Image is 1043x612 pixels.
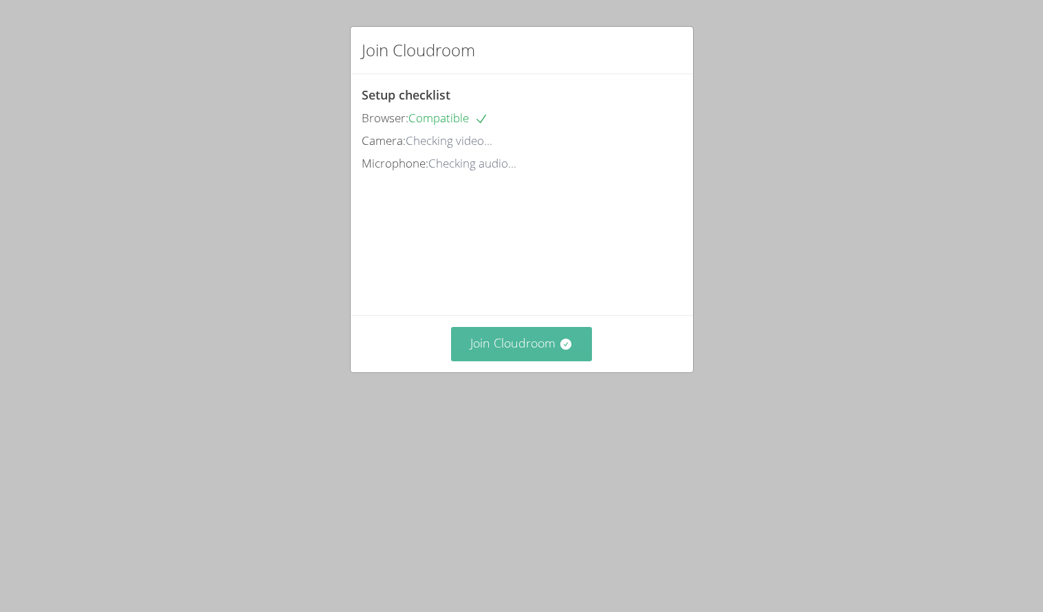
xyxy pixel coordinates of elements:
span: Browser: [362,110,408,126]
span: Compatible [408,110,488,126]
span: Microphone: [362,155,428,171]
span: Camera: [362,133,406,148]
button: Join Cloudroom [451,327,592,361]
span: Setup checklist [362,87,450,103]
h2: Join Cloudroom [362,38,475,63]
span: Checking audio... [428,155,516,171]
span: Checking video... [406,133,492,148]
